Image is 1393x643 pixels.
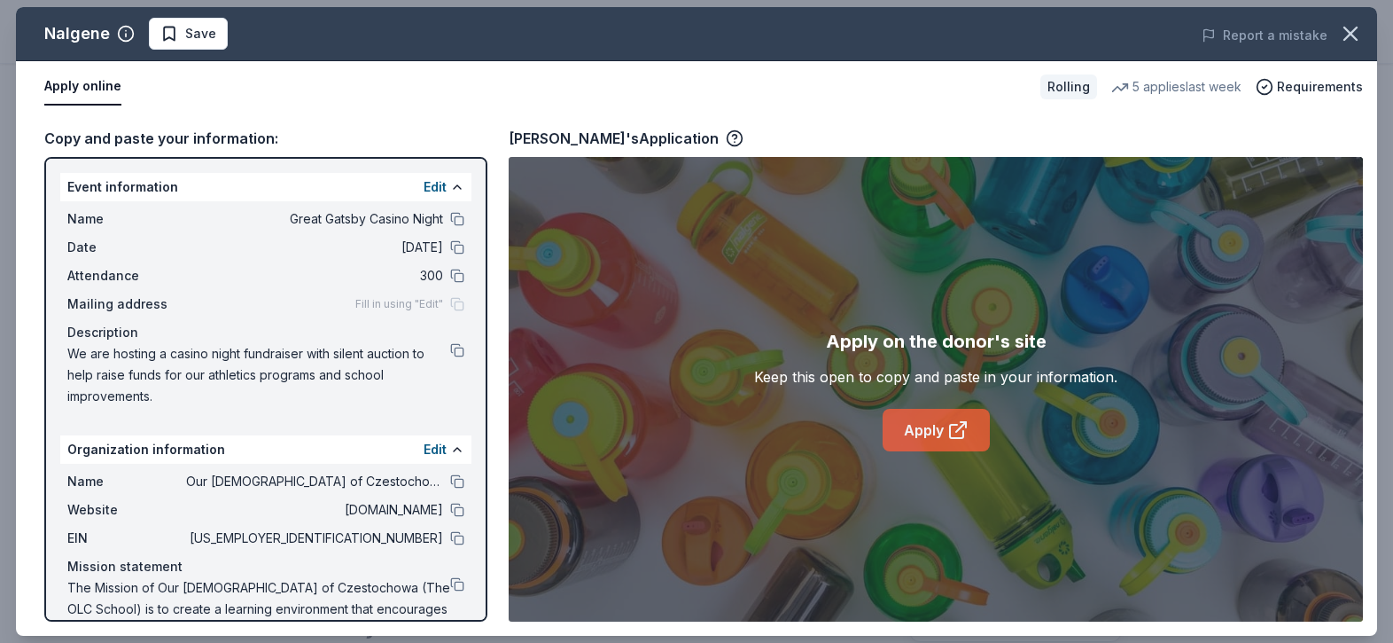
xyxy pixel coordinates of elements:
[826,327,1047,356] div: Apply on the donor's site
[186,208,443,230] span: Great Gatsby Casino Night
[1111,76,1241,98] div: 5 applies last week
[67,265,186,286] span: Attendance
[67,294,186,315] span: Mailing address
[1202,25,1327,46] button: Report a mistake
[355,297,443,311] span: Fill in using "Edit"
[149,18,228,50] button: Save
[185,23,216,44] span: Save
[883,409,990,451] a: Apply
[60,435,471,464] div: Organization information
[1277,76,1363,98] span: Requirements
[186,499,443,521] span: [DOMAIN_NAME]
[67,577,450,641] span: The Mission of Our [DEMOGRAPHIC_DATA] of Czestochowa (The OLC School) is to create a learning env...
[67,528,186,549] span: EIN
[60,173,471,201] div: Event information
[67,556,464,577] div: Mission statement
[44,127,487,150] div: Copy and paste your information:
[186,265,443,286] span: 300
[186,237,443,258] span: [DATE]
[67,471,186,492] span: Name
[44,20,110,48] div: Nalgene
[186,471,443,492] span: Our [DEMOGRAPHIC_DATA] of Czestochowa [GEOGRAPHIC_DATA]
[67,237,186,258] span: Date
[67,499,186,521] span: Website
[509,127,743,150] div: [PERSON_NAME]'s Application
[67,343,450,407] span: We are hosting a casino night fundraiser with silent auction to help raise funds for our athletic...
[67,322,464,343] div: Description
[424,439,447,460] button: Edit
[44,68,121,106] button: Apply online
[186,528,443,549] span: [US_EMPLOYER_IDENTIFICATION_NUMBER]
[1256,76,1363,98] button: Requirements
[424,176,447,198] button: Edit
[1040,74,1097,99] div: Rolling
[67,208,186,230] span: Name
[754,366,1117,388] div: Keep this open to copy and paste in your information.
